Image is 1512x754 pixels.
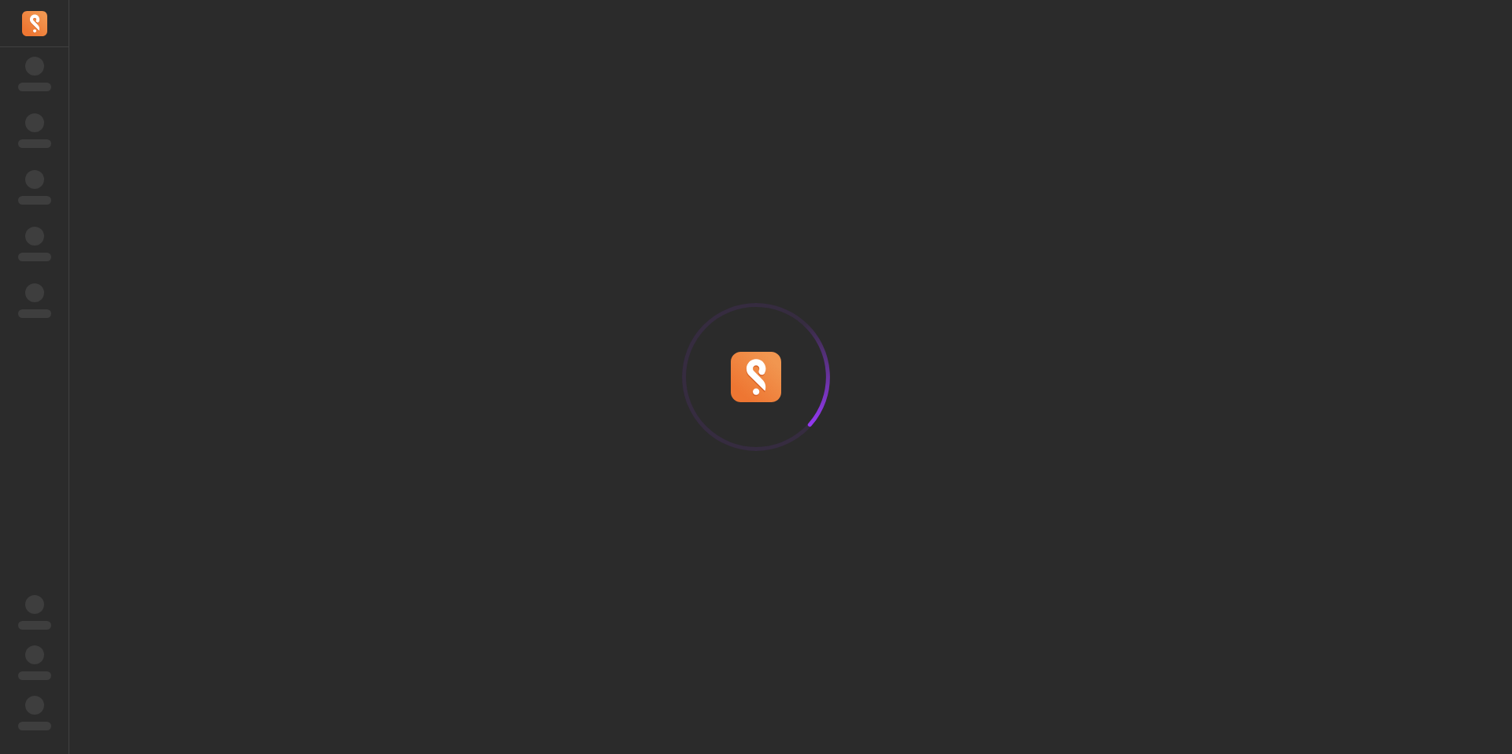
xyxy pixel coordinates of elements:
[18,253,51,261] span: ‌
[25,595,44,614] span: ‌
[25,227,44,246] span: ‌
[25,283,44,302] span: ‌
[18,83,51,91] span: ‌
[25,696,44,715] span: ‌
[18,196,51,205] span: ‌
[18,621,51,630] span: ‌
[18,722,51,730] span: ‌
[18,309,51,318] span: ‌
[18,671,51,680] span: ‌
[25,645,44,664] span: ‌
[25,170,44,189] span: ‌
[18,139,51,148] span: ‌
[25,57,44,76] span: ‌
[25,113,44,132] span: ‌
